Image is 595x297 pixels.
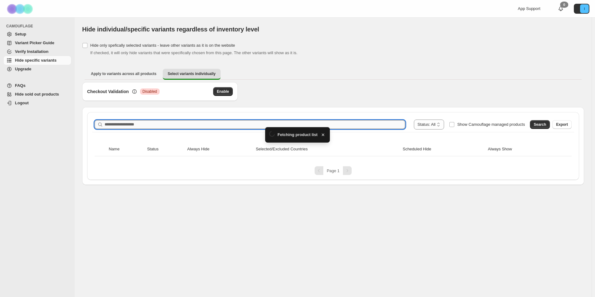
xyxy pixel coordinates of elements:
th: Scheduled Hide [401,142,486,156]
span: Setup [15,32,26,36]
button: Search [530,120,550,129]
th: Always Hide [185,142,254,156]
span: Show Camouflage managed products [457,122,525,127]
span: Enable [217,89,229,94]
span: Apply to variants across all products [91,71,157,76]
button: Apply to variants across all products [86,69,162,79]
a: 0 [558,6,564,12]
span: Fetching product list [278,132,318,138]
span: Export [556,122,568,127]
th: Selected/Excluded Countries [254,142,401,156]
a: Logout [4,99,71,107]
span: If checked, it will only hide variants that were specifically chosen from this page. The other va... [90,50,297,55]
button: Avatar with initials I [574,4,589,14]
th: Always Show [486,142,560,156]
nav: Pagination [92,166,574,175]
th: Status [145,142,185,156]
span: Hide sold out products [15,92,59,97]
span: Avatar with initials I [580,4,589,13]
a: Hide specific variants [4,56,71,65]
text: I [584,7,585,11]
span: Disabled [143,89,157,94]
a: Hide sold out products [4,90,71,99]
h3: Checkout Validation [87,88,129,95]
span: Hide individual/specific variants regardless of inventory level [82,26,259,33]
span: Page 1 [327,168,340,173]
span: Logout [15,101,29,105]
span: FAQs [15,83,26,88]
th: Name [107,142,145,156]
a: FAQs [4,81,71,90]
span: CAMOUFLAGE [6,24,72,29]
button: Export [552,120,572,129]
button: Enable [213,87,233,96]
span: Upgrade [15,67,31,71]
img: Camouflage [5,0,36,17]
a: Setup [4,30,71,39]
span: App Support [518,6,540,11]
div: 0 [560,2,568,8]
span: Search [534,122,546,127]
span: Select variants individually [168,71,216,76]
div: Select variants individually [82,82,584,185]
button: Select variants individually [163,69,221,80]
a: Verify Installation [4,47,71,56]
a: Variant Picker Guide [4,39,71,47]
span: Variant Picker Guide [15,40,54,45]
span: Hide specific variants [15,58,57,63]
a: Upgrade [4,65,71,73]
span: Verify Installation [15,49,49,54]
span: Hide only spefically selected variants - leave other variants as it is on the website [90,43,235,48]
